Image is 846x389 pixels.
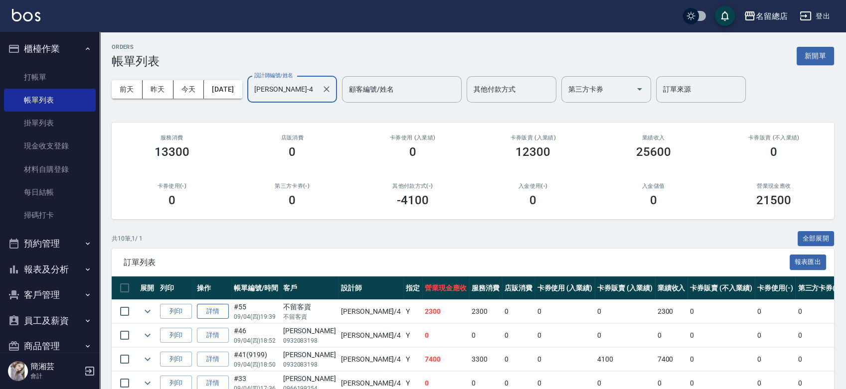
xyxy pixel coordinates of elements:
[469,276,502,300] th: 服務消費
[422,276,469,300] th: 營業現金應收
[143,80,173,99] button: 昨天
[4,333,96,359] button: 商品管理
[797,51,834,60] a: 新開單
[231,276,281,300] th: 帳單編號/時間
[422,348,469,371] td: 7400
[4,134,96,157] a: 現金收支登錄
[515,145,550,159] h3: 12300
[244,134,341,141] h2: 店販消費
[726,183,823,189] h2: 營業現金應收
[12,9,40,21] img: Logo
[124,183,220,189] h2: 卡券使用(-)
[338,276,403,300] th: 設計師
[403,348,422,371] td: Y
[795,300,843,323] td: 0
[4,282,96,308] button: 客戶管理
[687,348,754,371] td: 0
[4,231,96,257] button: 預約管理
[770,145,777,159] h3: 0
[283,360,336,369] p: 0932083198
[124,258,790,267] span: 訂單列表
[797,47,834,65] button: 新開單
[636,145,671,159] h3: 25600
[595,276,655,300] th: 卡券販賣 (入業績)
[726,134,823,141] h2: 卡券販賣 (不入業績)
[535,348,595,371] td: 0
[655,276,688,300] th: 業績收入
[687,276,754,300] th: 卡券販賣 (不入業績)
[231,300,281,323] td: #55
[4,257,96,282] button: 報表及分析
[338,348,403,371] td: [PERSON_NAME] /4
[30,372,81,381] p: 會計
[795,348,843,371] td: 0
[338,300,403,323] td: [PERSON_NAME] /4
[234,360,278,369] p: 09/04 (四) 18:50
[485,183,582,189] h2: 入金使用(-)
[112,44,160,50] h2: ORDERS
[155,145,189,159] h3: 13300
[281,276,338,300] th: 客戶
[244,183,341,189] h2: 第三方卡券(-)
[4,66,96,89] a: 打帳單
[4,204,96,227] a: 掃碼打卡
[283,302,336,312] div: 不留客資
[197,304,229,319] a: 詳情
[756,193,791,207] h3: 21500
[173,80,204,99] button: 今天
[4,36,96,62] button: 櫃檯作業
[160,304,192,319] button: 列印
[112,234,143,243] p: 共 10 筆, 1 / 1
[469,300,502,323] td: 2300
[160,328,192,343] button: 列印
[403,324,422,347] td: Y
[502,276,535,300] th: 店販消費
[796,7,834,25] button: 登出
[283,326,336,336] div: [PERSON_NAME]
[283,312,336,321] p: 不留客資
[8,361,28,381] img: Person
[605,183,702,189] h2: 入金儲值
[338,324,403,347] td: [PERSON_NAME] /4
[4,308,96,334] button: 員工及薪資
[4,89,96,112] a: 帳單列表
[30,362,81,372] h5: 簡湘芸
[140,352,155,367] button: expand row
[140,328,155,343] button: expand row
[469,324,502,347] td: 0
[204,80,242,99] button: [DATE]
[320,82,334,96] button: Clear
[535,276,595,300] th: 卡券使用 (入業績)
[422,300,469,323] td: 2300
[798,231,835,247] button: 全部展開
[289,193,296,207] h3: 0
[632,81,648,97] button: Open
[595,348,655,371] td: 4100
[795,324,843,347] td: 0
[485,134,582,141] h2: 卡券販賣 (入業績)
[234,312,278,321] p: 09/04 (四) 19:39
[502,324,535,347] td: 0
[655,348,688,371] td: 7400
[655,300,688,323] td: 2300
[254,72,293,79] label: 設計師編號/姓名
[469,348,502,371] td: 3300
[138,276,158,300] th: 展開
[140,304,155,319] button: expand row
[289,145,296,159] h3: 0
[740,6,792,26] button: 名留總店
[231,324,281,347] td: #46
[364,134,461,141] h2: 卡券使用 (入業績)
[715,6,735,26] button: save
[755,348,796,371] td: 0
[755,324,796,347] td: 0
[169,193,175,207] h3: 0
[112,80,143,99] button: 前天
[160,352,192,367] button: 列印
[4,181,96,204] a: 每日結帳
[403,300,422,323] td: Y
[605,134,702,141] h2: 業績收入
[687,324,754,347] td: 0
[502,348,535,371] td: 0
[4,158,96,181] a: 材料自購登錄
